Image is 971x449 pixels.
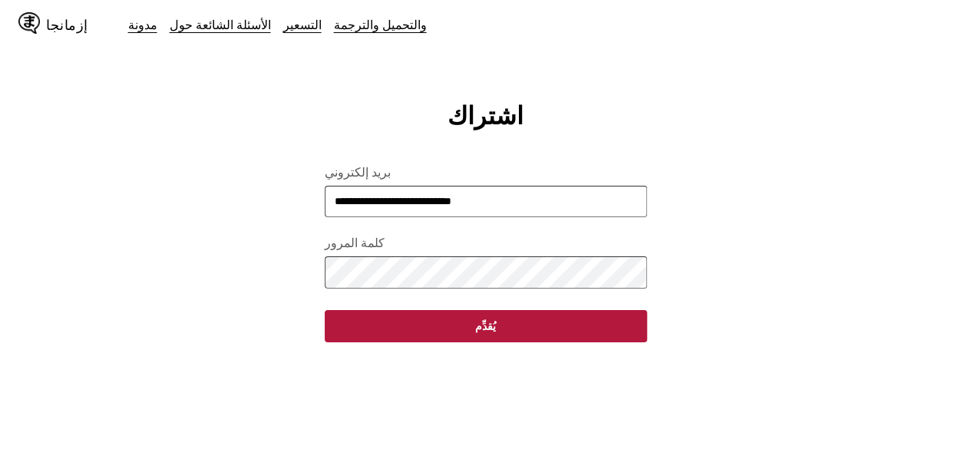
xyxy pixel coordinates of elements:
a: التسعير [283,17,322,32]
font: اشتراك [448,102,523,130]
button: يُقدِّم [325,310,647,342]
a: مدونة [128,17,157,32]
a: والتحميل والترجمة [334,17,427,32]
a: شعار IsMangaإزمانجا [18,12,116,37]
font: بريد إلكتروني [325,166,391,179]
a: الأسئلة الشائعة حول [170,17,271,32]
font: إزمانجا [46,18,88,32]
font: يُقدِّم [475,320,496,332]
font: كلمة المرور [325,236,385,249]
img: شعار IsManga [18,12,40,34]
